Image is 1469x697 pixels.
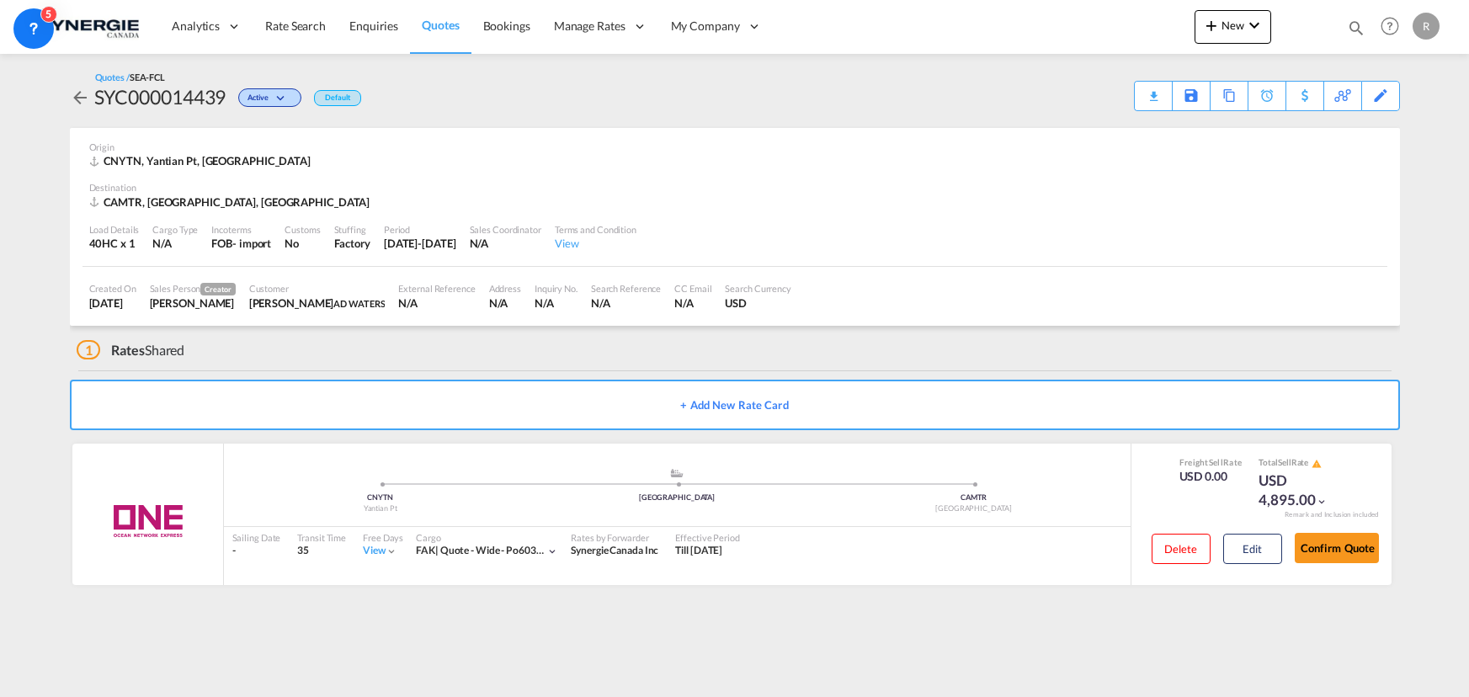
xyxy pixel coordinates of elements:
[70,83,94,110] div: icon-arrow-left
[249,282,386,295] div: Customer
[422,18,459,32] span: Quotes
[150,282,236,295] div: Sales Person
[416,531,558,544] div: Cargo
[416,544,546,558] div: quote - wide - po6031737/6031904/6033294/6031135/6031904/6032039/6032665/6032687/6032994 - ad-wat...
[725,295,791,311] div: USD
[333,298,385,309] span: AD WATERS
[571,544,658,558] div: Synergie Canada Inc
[89,282,136,295] div: Created On
[554,18,625,35] span: Manage Rates
[89,181,1381,194] div: Destination
[70,380,1400,430] button: + Add New Rate Card
[470,236,541,251] div: N/A
[675,544,722,558] div: Till 14 Sep 2025
[591,295,661,311] div: N/A
[152,236,198,251] div: N/A
[232,236,271,251] div: - import
[1376,12,1404,40] span: Help
[470,223,541,236] div: Sales Coordinator
[150,295,236,311] div: Rosa Ho
[297,531,346,544] div: Transit Time
[285,223,320,236] div: Customs
[94,83,226,110] div: SYC000014439
[825,492,1121,503] div: CAMTR
[1347,19,1365,37] md-icon: icon-magnify
[363,544,397,558] div: Viewicon-chevron-down
[591,282,661,295] div: Search Reference
[273,94,293,104] md-icon: icon-chevron-down
[1376,12,1413,42] div: Help
[384,236,456,251] div: 14 Sep 2025
[1223,534,1282,564] button: Edit
[89,194,375,210] div: CAMTR, Port of Montreal, North America
[363,531,403,544] div: Free Days
[1295,533,1379,563] button: Confirm Quote
[1143,82,1163,97] div: Quote PDF is not available at this time
[535,295,577,311] div: N/A
[725,282,791,295] div: Search Currency
[226,83,306,110] div: Change Status Here
[1259,456,1343,470] div: Total Rate
[70,88,90,108] md-icon: icon-arrow-left
[571,544,658,556] span: Synergie Canada Inc
[200,283,235,295] span: Creator
[483,19,530,33] span: Bookings
[398,295,475,311] div: N/A
[285,236,320,251] div: No
[172,18,220,35] span: Analytics
[89,236,140,251] div: 40HC x 1
[1179,456,1243,468] div: Freight Rate
[671,18,740,35] span: My Company
[334,236,370,251] div: Factory Stuffing
[297,544,346,558] div: 35
[1316,496,1328,508] md-icon: icon-chevron-down
[1201,19,1264,32] span: New
[675,531,739,544] div: Effective Period
[1201,15,1222,35] md-icon: icon-plus 400-fg
[1209,457,1223,467] span: Sell
[398,282,475,295] div: External Reference
[1278,457,1291,467] span: Sell
[529,492,825,503] div: [GEOGRAPHIC_DATA]
[211,223,271,236] div: Incoterms
[667,469,687,477] md-icon: assets/icons/custom/ship-fill.svg
[130,72,165,82] span: SEA-FCL
[1179,468,1243,485] div: USD 0.00
[674,282,711,295] div: CC Email
[1413,13,1440,40] div: R
[349,19,398,33] span: Enquiries
[384,223,456,236] div: Period
[104,154,311,168] span: CNYTN, Yantian Pt, [GEOGRAPHIC_DATA]
[77,340,101,359] span: 1
[111,342,145,358] span: Rates
[1272,510,1392,519] div: Remark and Inclusion included
[89,223,140,236] div: Load Details
[435,544,439,556] span: |
[546,545,558,557] md-icon: icon-chevron-down
[238,88,301,107] div: Change Status Here
[489,295,521,311] div: N/A
[555,236,636,251] div: View
[1259,471,1343,511] div: USD 4,895.00
[232,503,529,514] div: Yantian Pt
[1143,84,1163,97] md-icon: icon-download
[152,223,198,236] div: Cargo Type
[95,71,166,83] div: Quotes /SEA-FCL
[232,531,281,544] div: Sailing Date
[211,236,232,251] div: FOB
[571,531,658,544] div: Rates by Forwarder
[1312,459,1322,469] md-icon: icon-alert
[77,341,185,359] div: Shared
[93,500,200,542] img: ONE
[1244,15,1264,35] md-icon: icon-chevron-down
[89,295,136,311] div: 2 Sep 2025
[489,282,521,295] div: Address
[1152,534,1211,564] button: Delete
[825,503,1121,514] div: [GEOGRAPHIC_DATA]
[265,19,326,33] span: Rate Search
[1195,10,1271,44] button: icon-plus 400-fgNewicon-chevron-down
[334,223,370,236] div: Stuffing
[675,544,722,556] span: Till [DATE]
[314,90,360,106] div: Default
